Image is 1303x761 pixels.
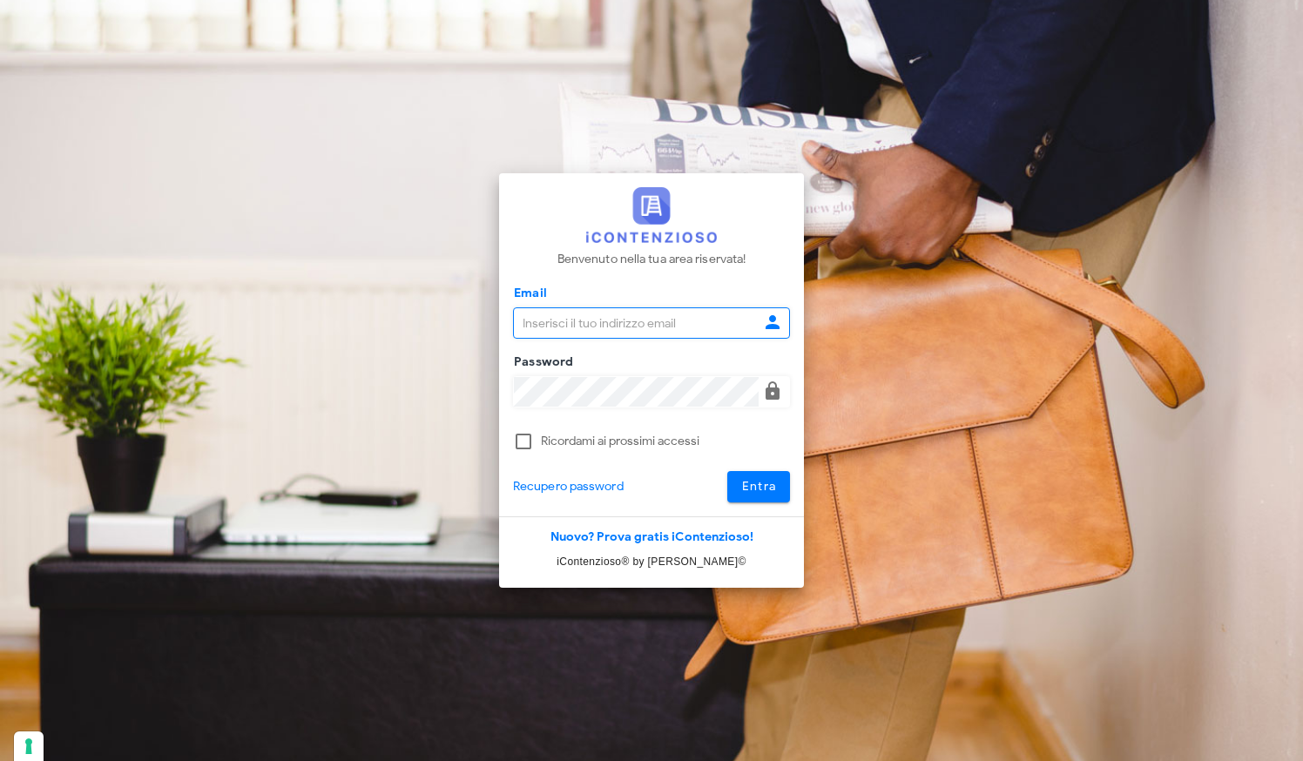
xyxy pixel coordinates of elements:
[14,731,44,761] button: Le tue preferenze relative al consenso per le tecnologie di tracciamento
[514,308,759,338] input: Inserisci il tuo indirizzo email
[550,529,753,544] a: Nuovo? Prova gratis iContenzioso!
[727,471,791,502] button: Entra
[499,553,804,570] p: iContenzioso® by [PERSON_NAME]©
[557,250,746,269] p: Benvenuto nella tua area riservata!
[741,479,777,494] span: Entra
[509,285,547,302] label: Email
[509,354,574,371] label: Password
[541,433,790,450] label: Ricordami ai prossimi accessi
[513,477,624,496] a: Recupero password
